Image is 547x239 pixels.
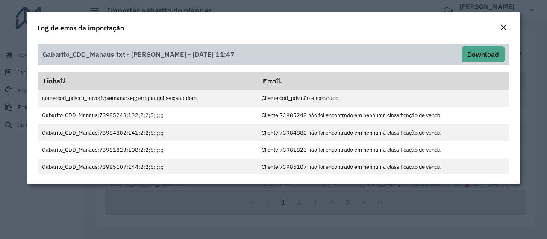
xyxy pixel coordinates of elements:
[38,90,257,107] td: nome;cod_pdv;rn_novo;fv;semana;seg;ter;qua;qui;sex;sab;dom
[38,159,257,176] td: Gabarito_CDD_Manaus;73985107;144;2;2;S;;;;;;
[42,46,235,62] span: Gabarito_CDD_Manaus.txt - [PERSON_NAME] - [DATE] 11:47
[38,141,257,158] td: Gabarito_CDD_Manaus;73981823;108;2;2;S;;;;;;
[462,46,505,62] button: Download
[38,72,257,90] th: Linha
[257,72,509,90] th: Erro
[500,24,507,31] em: Fechar
[257,107,509,124] td: Cliente 73985248 não foi encontrado em nenhuma classificação de venda
[38,124,257,141] td: Gabarito_CDD_Manaus;73984882;141;2;2;S;;;;;;
[257,159,509,176] td: Cliente 73985107 não foi encontrado em nenhuma classificação de venda
[257,90,509,107] td: Cliente cod_pdv não encontrado.
[257,124,509,141] td: Cliente 73984882 não foi encontrado em nenhuma classificação de venda
[257,141,509,158] td: Cliente 73981823 não foi encontrado em nenhuma classificação de venda
[38,107,257,124] td: Gabarito_CDD_Manaus;73985248;132;2;2;S;;;;;;
[497,22,509,33] button: Close
[38,23,124,33] h4: Log de erros da importação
